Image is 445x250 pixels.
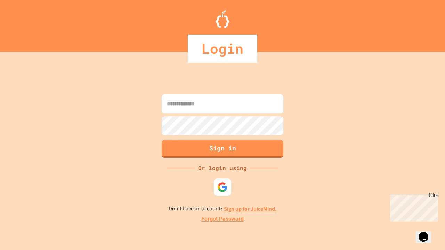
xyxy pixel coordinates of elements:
a: Forgot Password [201,215,244,223]
img: google-icon.svg [217,182,228,192]
a: Sign up for JuiceMind. [224,205,277,212]
img: Logo.svg [216,10,229,28]
iframe: chat widget [416,222,438,243]
div: Chat with us now!Close [3,3,48,44]
button: Sign in [162,140,283,158]
p: Don't have an account? [169,205,277,213]
div: Login [188,35,257,62]
div: Or login using [195,164,250,172]
iframe: chat widget [387,192,438,222]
